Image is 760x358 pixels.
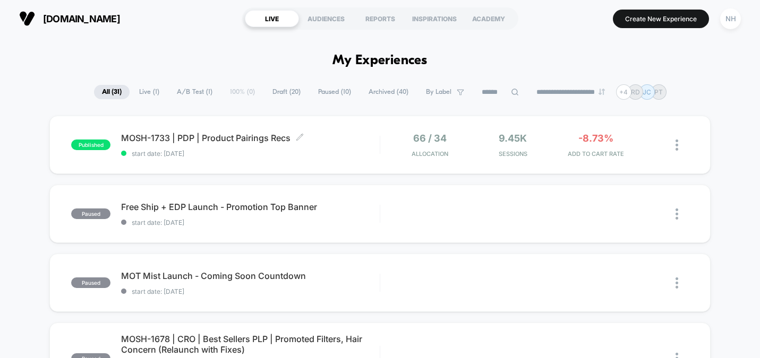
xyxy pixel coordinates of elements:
span: Draft ( 20 ) [264,85,309,99]
span: paused [71,208,110,219]
div: AUDIENCES [299,10,353,27]
div: ACADEMY [462,10,516,27]
span: -8.73% [578,133,613,144]
span: 9.45k [499,133,527,144]
button: [DOMAIN_NAME] [16,10,123,27]
h1: My Experiences [332,53,428,68]
span: Sessions [474,150,552,158]
span: All ( 31 ) [94,85,130,99]
p: PT [654,88,663,96]
span: Paused ( 10 ) [310,85,359,99]
span: ADD TO CART RATE [557,150,635,158]
span: [DOMAIN_NAME] [43,13,120,24]
div: REPORTS [353,10,407,27]
div: + 4 [616,84,631,100]
span: Allocation [412,150,448,158]
span: MOT Mist Launch - Coming Soon Countdown [121,270,380,281]
img: close [676,277,678,289]
div: LIVE [245,10,299,27]
span: start date: [DATE] [121,287,380,295]
span: published [71,139,110,150]
span: start date: [DATE] [121,219,380,226]
span: By Label [426,88,451,96]
button: Create New Experience [613,10,709,28]
img: end [599,89,605,95]
button: NH [717,8,744,30]
span: paused [71,277,110,288]
div: NH [720,8,741,29]
img: Visually logo [19,11,35,27]
span: MOSH-1678 | CRO | Best Sellers PLP | Promoted Filters, Hair Concern (Relaunch with Fixes) [121,334,380,355]
img: close [676,139,678,151]
span: Live ( 1 ) [131,85,167,99]
span: start date: [DATE] [121,150,380,158]
img: close [676,208,678,220]
span: Archived ( 40 ) [361,85,416,99]
div: INSPIRATIONS [407,10,462,27]
span: 66 / 34 [413,133,447,144]
p: RD [631,88,640,96]
span: Free Ship + EDP Launch - Promotion Top Banner [121,202,380,212]
span: MOSH-1733 | PDP | Product Pairings Recs [121,133,380,143]
p: JC [643,88,651,96]
span: A/B Test ( 1 ) [169,85,220,99]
